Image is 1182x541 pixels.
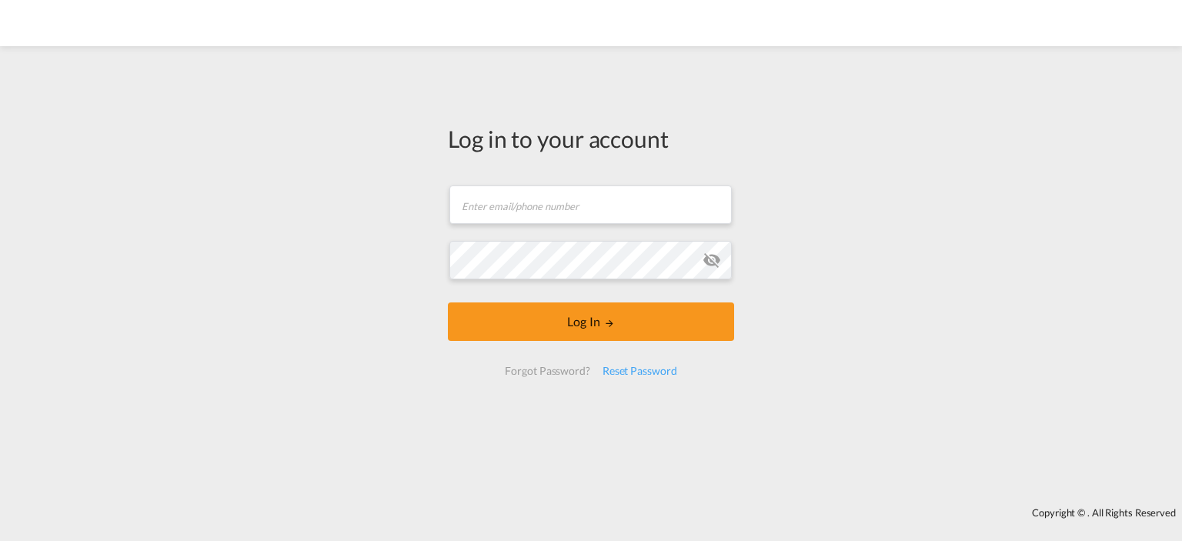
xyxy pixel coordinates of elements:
input: Enter email/phone number [449,185,732,224]
div: Log in to your account [448,122,734,155]
div: Forgot Password? [499,357,596,385]
button: LOGIN [448,302,734,341]
div: Reset Password [596,357,683,385]
md-icon: icon-eye-off [703,251,721,269]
